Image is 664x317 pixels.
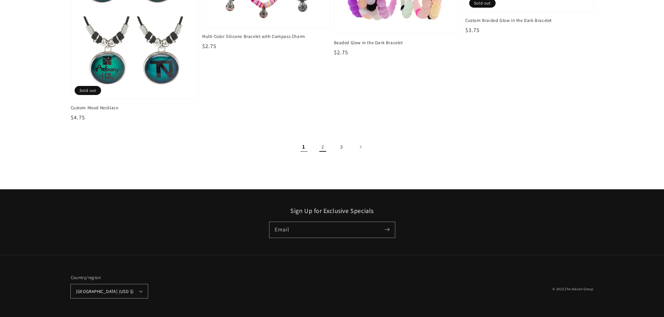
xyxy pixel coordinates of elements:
[334,139,349,154] a: Page 3
[380,222,395,237] button: Subscribe
[71,207,594,215] h2: Sign Up for Exclusive Specials
[71,284,148,298] button: [GEOGRAPHIC_DATA] (USD $)
[71,274,148,281] h2: Country/region
[202,33,330,40] span: Multi-Color Silicone Bracelet with Compass Charm
[71,114,85,121] span: $4.75
[296,139,312,154] span: Page 1
[334,40,462,46] span: Beaded Glow in the Dark Bracelet
[75,86,101,95] span: Sold out
[315,139,330,154] a: Page 2
[465,17,594,24] span: Custom Braided Glow in the Dark Bracelet
[71,139,594,154] nav: Pagination
[465,26,480,34] span: $3.75
[552,287,593,291] small: © 2025,
[71,105,199,111] span: Custom Mood Necklace
[202,42,216,50] span: $2.75
[334,49,348,56] span: $2.75
[565,287,593,291] a: The Alexon Group
[353,139,368,154] a: Next page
